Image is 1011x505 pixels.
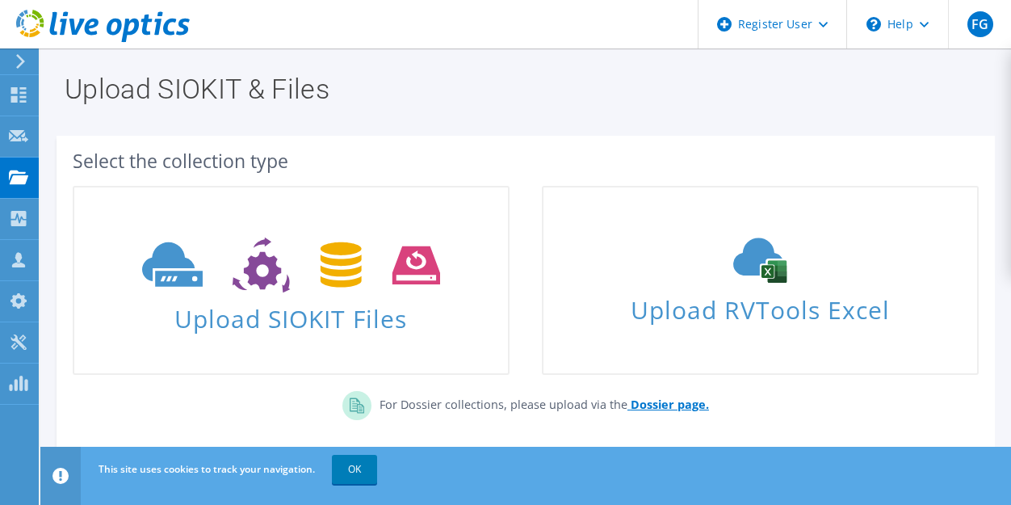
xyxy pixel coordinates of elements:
[332,455,377,484] a: OK
[65,75,979,103] h1: Upload SIOKIT & Files
[73,186,510,375] a: Upload SIOKIT Files
[967,11,993,37] span: FG
[74,297,508,331] span: Upload SIOKIT Files
[627,397,709,412] a: Dossier page.
[631,397,709,412] b: Dossier page.
[542,186,979,375] a: Upload RVTools Excel
[99,462,315,476] span: This site uses cookies to track your navigation.
[371,391,709,414] p: For Dossier collections, please upload via the
[73,152,979,170] div: Select the collection type
[543,288,977,323] span: Upload RVTools Excel
[866,17,881,32] svg: \n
